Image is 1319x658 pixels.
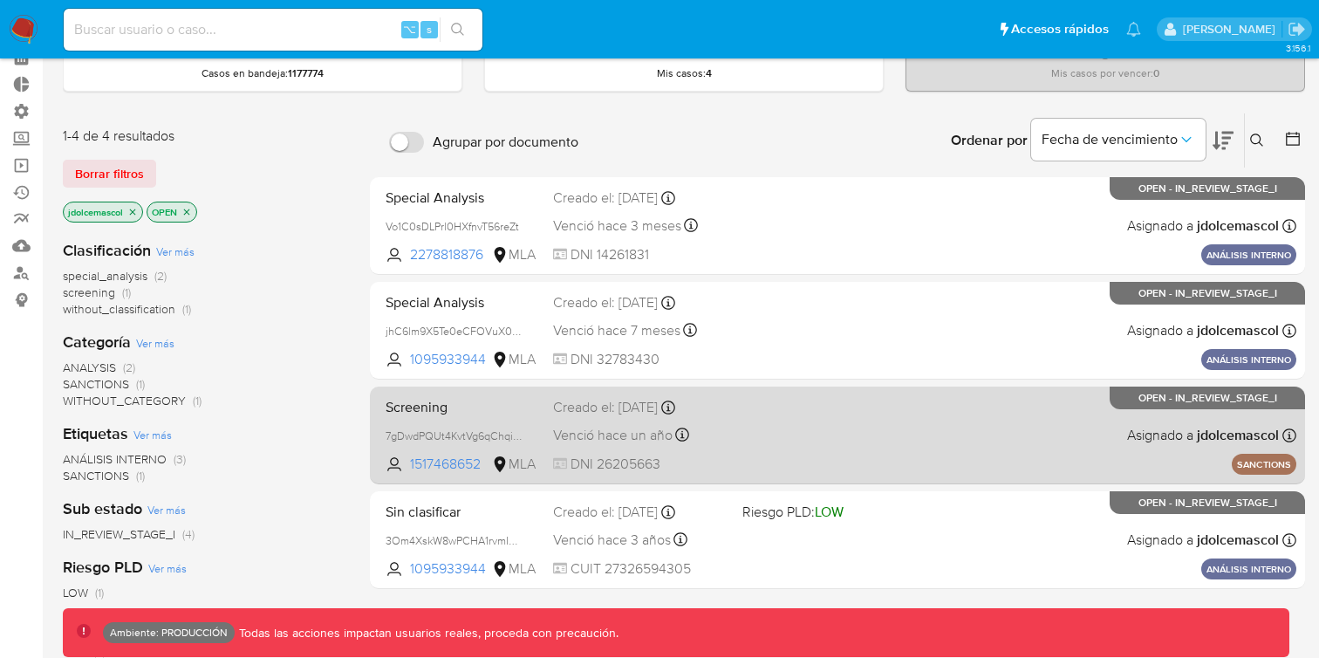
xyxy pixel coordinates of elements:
[427,21,432,38] span: s
[1011,20,1109,38] span: Accesos rápidos
[440,17,475,42] button: search-icon
[1126,22,1141,37] a: Notificaciones
[110,629,228,636] p: Ambiente: PRODUCCIÓN
[235,625,618,641] p: Todas las acciones impactan usuarios reales, proceda con precaución.
[1183,21,1281,38] p: joaquin.dolcemascolo@mercadolibre.com
[403,21,416,38] span: ⌥
[64,18,482,41] input: Buscar usuario o caso...
[1286,41,1310,55] span: 3.156.1
[1288,20,1306,38] a: Salir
